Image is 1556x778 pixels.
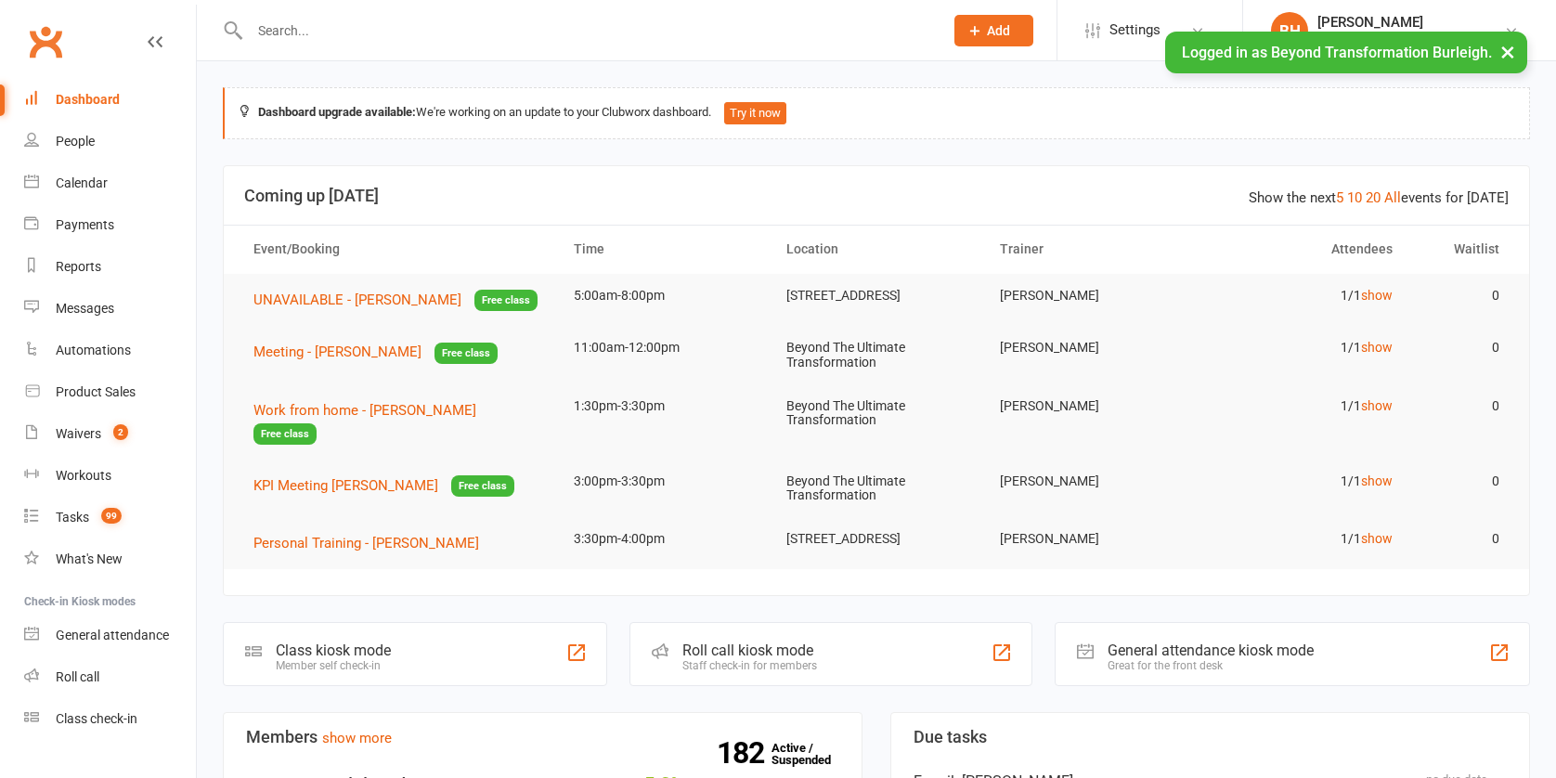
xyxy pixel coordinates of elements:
[56,669,99,684] div: Roll call
[770,460,983,518] td: Beyond The Ultimate Transformation
[253,532,492,554] button: Personal Training - [PERSON_NAME]
[682,659,817,672] div: Staff check-in for members
[1317,31,1504,47] div: Beyond Transformation Burleigh
[24,330,196,371] a: Automations
[253,477,438,494] span: KPI Meeting [PERSON_NAME]
[1409,326,1516,370] td: 0
[22,19,69,65] a: Clubworx
[983,384,1197,428] td: [PERSON_NAME]
[223,87,1530,139] div: We're working on an update to your Clubworx dashboard.
[983,460,1197,503] td: [PERSON_NAME]
[557,326,771,370] td: 11:00am-12:00pm
[237,226,557,273] th: Event/Booking
[24,121,196,162] a: People
[1108,642,1314,659] div: General attendance kiosk mode
[1317,14,1504,31] div: [PERSON_NAME]
[954,15,1033,46] button: Add
[253,474,514,498] button: KPI Meeting [PERSON_NAME]Free class
[56,301,114,316] div: Messages
[246,728,839,746] h3: Members
[56,259,101,274] div: Reports
[1196,517,1409,561] td: 1/1
[1409,517,1516,561] td: 0
[1108,659,1314,672] div: Great for the front desk
[1249,187,1509,209] div: Show the next events for [DATE]
[1409,226,1516,273] th: Waitlist
[1271,12,1308,49] div: BH
[557,274,771,318] td: 5:00am-8:00pm
[770,274,983,318] td: [STREET_ADDRESS]
[24,204,196,246] a: Payments
[56,134,95,149] div: People
[1384,189,1401,206] a: All
[557,226,771,273] th: Time
[1361,473,1393,488] a: show
[770,326,983,384] td: Beyond The Ultimate Transformation
[770,226,983,273] th: Location
[24,615,196,656] a: General attendance kiosk mode
[276,642,391,659] div: Class kiosk mode
[1361,288,1393,303] a: show
[253,341,498,364] button: Meeting - [PERSON_NAME]Free class
[770,384,983,443] td: Beyond The Ultimate Transformation
[1336,189,1343,206] a: 5
[253,402,476,419] span: Work from home - [PERSON_NAME]
[451,475,514,497] span: Free class
[1409,274,1516,318] td: 0
[1196,274,1409,318] td: 1/1
[258,105,416,119] strong: Dashboard upgrade available:
[1491,32,1524,71] button: ×
[24,538,196,580] a: What's New
[914,728,1507,746] h3: Due tasks
[253,535,479,551] span: Personal Training - [PERSON_NAME]
[557,384,771,428] td: 1:30pm-3:30pm
[1196,384,1409,428] td: 1/1
[24,656,196,698] a: Roll call
[1109,9,1161,51] span: Settings
[56,628,169,642] div: General attendance
[244,18,930,44] input: Search...
[724,102,786,124] button: Try it now
[1196,226,1409,273] th: Attendees
[1182,44,1492,61] span: Logged in as Beyond Transformation Burleigh.
[113,424,128,440] span: 2
[56,92,120,107] div: Dashboard
[983,274,1197,318] td: [PERSON_NAME]
[24,497,196,538] a: Tasks 99
[474,290,538,311] span: Free class
[56,551,123,566] div: What's New
[1366,189,1381,206] a: 20
[24,246,196,288] a: Reports
[983,517,1197,561] td: [PERSON_NAME]
[682,642,817,659] div: Roll call kiosk mode
[983,326,1197,370] td: [PERSON_NAME]
[244,187,1509,205] h3: Coming up [DATE]
[101,508,122,524] span: 99
[983,226,1197,273] th: Trainer
[1196,326,1409,370] td: 1/1
[24,288,196,330] a: Messages
[56,217,114,232] div: Payments
[24,162,196,204] a: Calendar
[24,698,196,740] a: Class kiosk mode
[434,343,498,364] span: Free class
[276,659,391,672] div: Member self check-in
[253,292,461,308] span: UNAVAILABLE - [PERSON_NAME]
[987,23,1010,38] span: Add
[253,423,317,445] span: Free class
[253,344,421,360] span: Meeting - [PERSON_NAME]
[56,175,108,190] div: Calendar
[24,79,196,121] a: Dashboard
[1409,460,1516,503] td: 0
[56,384,136,399] div: Product Sales
[557,517,771,561] td: 3:30pm-4:00pm
[253,399,540,445] button: Work from home - [PERSON_NAME]Free class
[24,413,196,455] a: Waivers 2
[770,517,983,561] td: [STREET_ADDRESS]
[253,289,538,312] button: UNAVAILABLE - [PERSON_NAME]Free class
[1347,189,1362,206] a: 10
[1361,398,1393,413] a: show
[56,468,111,483] div: Workouts
[56,711,137,726] div: Class check-in
[24,455,196,497] a: Workouts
